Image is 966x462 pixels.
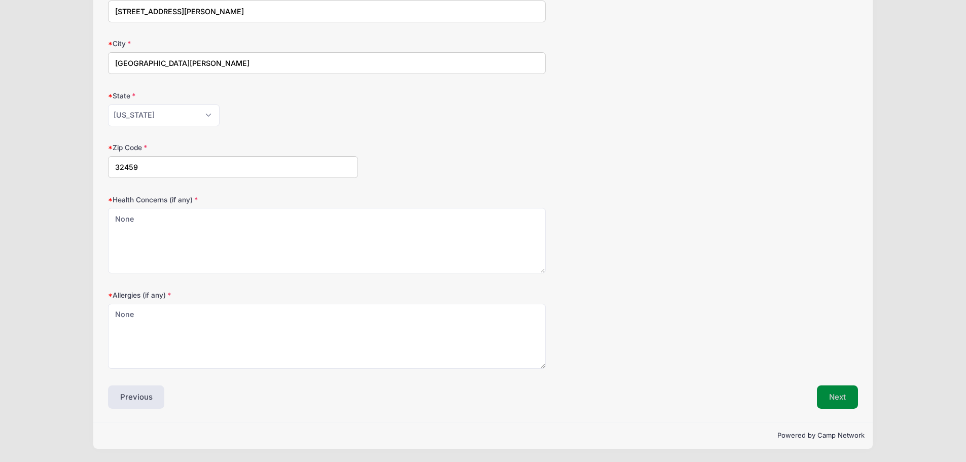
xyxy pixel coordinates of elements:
textarea: None [108,208,546,273]
label: Health Concerns (if any) [108,195,358,205]
label: City [108,39,358,49]
textarea: None [108,304,546,369]
label: State [108,91,358,101]
button: Next [817,385,858,409]
p: Powered by Camp Network [101,431,865,441]
button: Previous [108,385,165,409]
label: Zip Code [108,143,358,153]
label: Allergies (if any) [108,290,358,300]
input: xxxxx [108,156,358,178]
